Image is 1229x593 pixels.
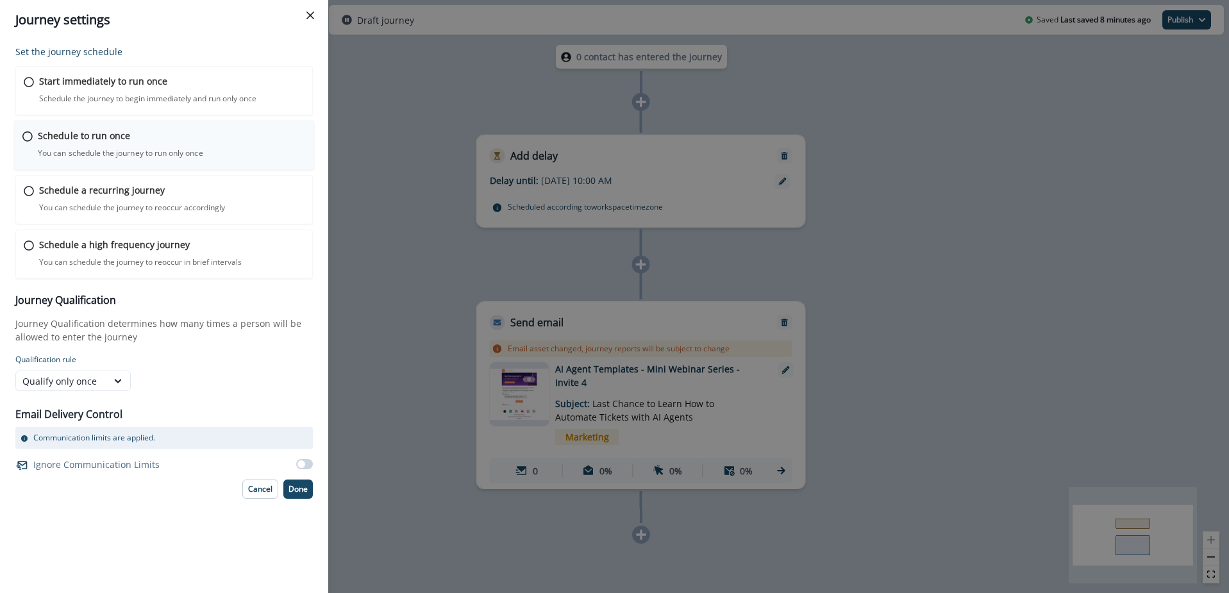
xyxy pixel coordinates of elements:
p: Communication limits are applied. [33,432,155,444]
p: Schedule a high frequency journey [39,238,190,251]
p: You can schedule the journey to reoccur in brief intervals [39,256,242,268]
button: Cancel [242,480,278,499]
p: Schedule to run once [38,129,130,142]
p: Journey Qualification determines how many times a person will be allowed to enter the journey [15,317,313,344]
p: Set the journey schedule [15,45,313,58]
div: Journey settings [15,10,313,29]
p: Cancel [248,485,272,494]
p: Email Delivery Control [15,406,122,422]
h3: Journey Qualification [15,294,313,306]
p: Schedule the journey to begin immediately and run only once [39,93,256,104]
p: Ignore Communication Limits [33,458,160,471]
p: Done [288,485,308,494]
button: Close [300,5,321,26]
p: Start immediately to run once [39,74,167,88]
p: You can schedule the journey to reoccur accordingly [39,202,225,213]
p: Schedule a recurring journey [39,183,165,197]
p: You can schedule the journey to run only once [38,147,203,159]
div: Qualify only once [22,374,101,388]
p: Qualification rule [15,354,313,365]
button: Done [283,480,313,499]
